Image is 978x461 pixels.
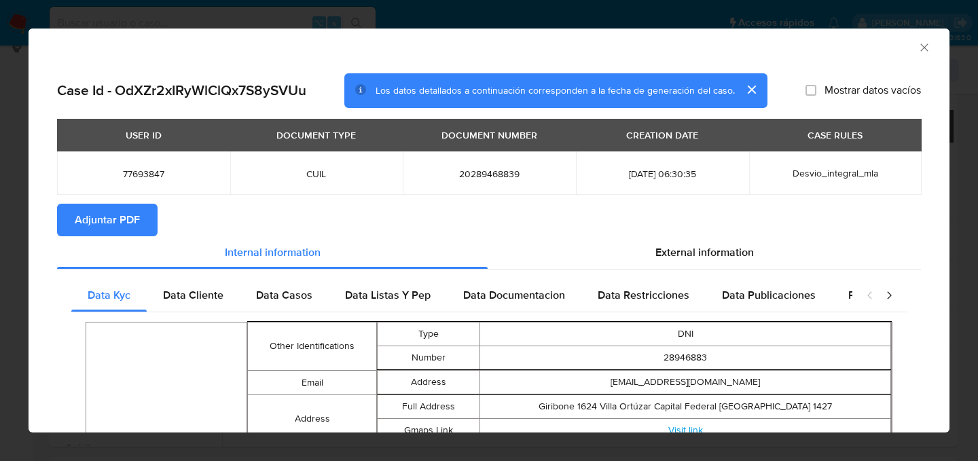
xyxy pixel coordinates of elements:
span: Peticiones Secundarias [848,287,963,303]
span: Data Restricciones [598,287,689,303]
span: CUIL [247,168,387,180]
div: DOCUMENT TYPE [268,124,364,147]
span: External information [655,244,754,260]
span: 77693847 [73,168,214,180]
td: Number [377,346,479,369]
td: Address [248,394,377,443]
td: 28946883 [480,346,891,369]
td: Other Identifications [248,322,377,370]
span: Data Kyc [88,287,130,303]
span: Desvio_integral_mla [793,166,878,180]
span: Data Publicaciones [722,287,816,303]
button: Adjuntar PDF [57,204,158,236]
div: Detailed info [57,236,921,269]
span: 20289468839 [419,168,560,180]
div: CREATION DATE [618,124,706,147]
span: Data Casos [256,287,312,303]
td: Type [377,322,479,346]
span: [DATE] 06:30:35 [592,168,733,180]
td: Giribone 1624 Villa Ortúzar Capital Federal [GEOGRAPHIC_DATA] 1427 [480,394,891,418]
span: Los datos detallados a continuación corresponden a la fecha de generación del caso. [376,84,735,97]
span: Data Listas Y Pep [345,287,431,303]
div: USER ID [117,124,170,147]
h2: Case Id - OdXZr2xIRyWlClQx7S8ySVUu [57,81,306,99]
div: DOCUMENT NUMBER [433,124,545,147]
span: Adjuntar PDF [75,205,140,235]
span: Mostrar datos vacíos [825,84,921,97]
td: Email [248,370,377,394]
span: Data Cliente [163,287,223,303]
button: Cerrar ventana [918,41,930,53]
td: Address [377,370,479,394]
span: Internal information [225,244,321,260]
div: CASE RULES [799,124,871,147]
td: Gmaps Link [377,418,479,442]
div: closure-recommendation-modal [29,29,949,432]
input: Mostrar datos vacíos [805,85,816,96]
a: Visit link [668,423,703,437]
span: Data Documentacion [463,287,565,303]
td: [EMAIL_ADDRESS][DOMAIN_NAME] [480,370,891,394]
td: Full Address [377,394,479,418]
button: cerrar [735,73,767,106]
div: Detailed internal info [71,279,852,312]
td: DNI [480,322,891,346]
